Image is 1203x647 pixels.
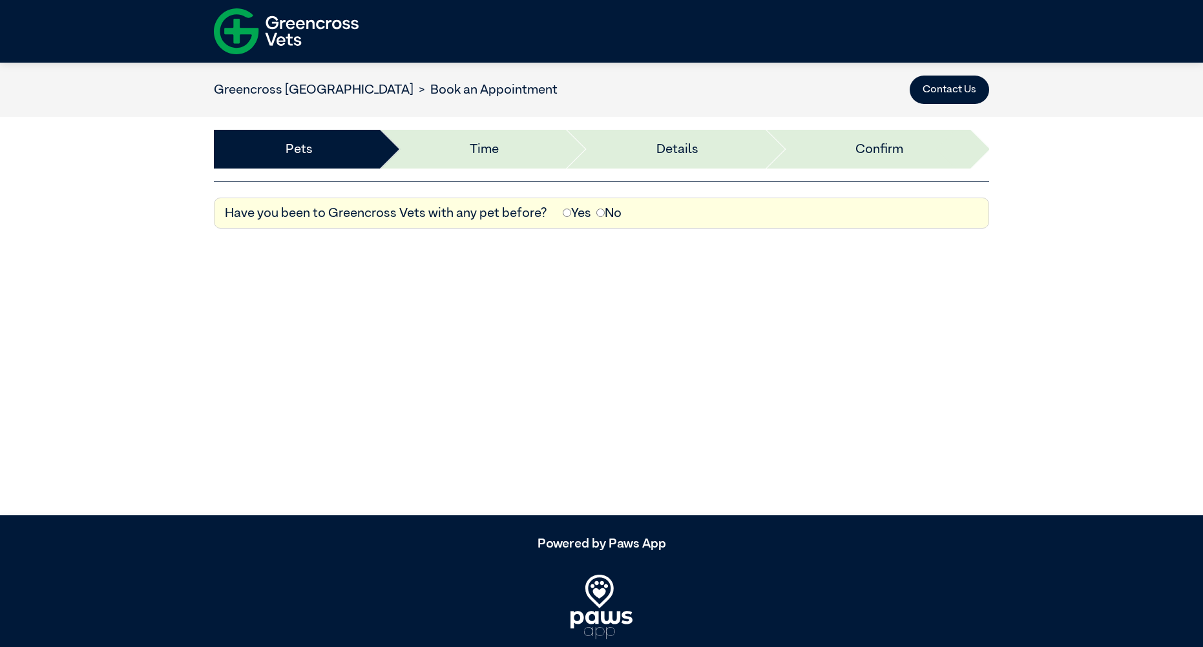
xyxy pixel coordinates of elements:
[910,76,989,104] button: Contact Us
[563,209,571,217] input: Yes
[225,203,547,223] label: Have you been to Greencross Vets with any pet before?
[214,80,558,99] nav: breadcrumb
[570,575,633,639] img: PawsApp
[214,3,359,59] img: f-logo
[596,209,605,217] input: No
[214,536,989,551] h5: Powered by Paws App
[596,203,622,223] label: No
[413,80,558,99] li: Book an Appointment
[563,203,591,223] label: Yes
[286,139,313,159] a: Pets
[214,83,413,96] a: Greencross [GEOGRAPHIC_DATA]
